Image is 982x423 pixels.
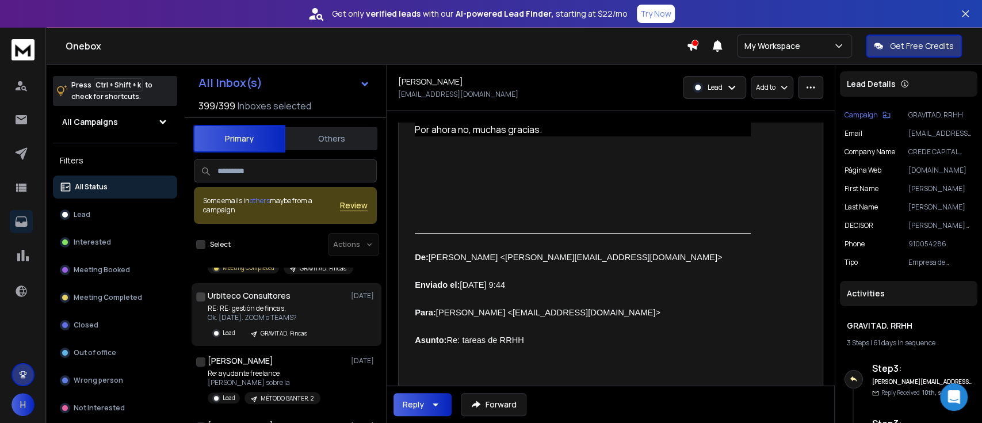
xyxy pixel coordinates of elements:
p: [EMAIL_ADDRESS][DOMAIN_NAME] [908,129,973,138]
p: Out of office [74,348,116,357]
button: Not Interested [53,397,177,420]
p: DECISOR [845,221,873,230]
p: Empresa de RRHH/Consultoría [908,258,973,267]
button: Out of office [53,341,177,364]
p: CREDE CAPITAL GROUP [908,147,973,157]
p: [DOMAIN_NAME] [908,166,973,175]
strong: verified leads [366,8,421,20]
p: GRAVITAD. Fincas [261,329,307,338]
span: 399 / 399 [198,99,235,113]
strong: AI-powered Lead Finder, [456,8,553,20]
p: RE: RE: gestión de fincas, [208,304,314,313]
button: Forward [461,393,526,416]
button: H [12,393,35,416]
p: Email [845,129,862,138]
p: Get Free Credits [890,40,954,52]
p: Interested [74,238,111,247]
p: Meeting Completed [223,264,274,272]
p: Add to [756,83,775,92]
p: Closed [74,321,98,330]
label: Select [210,240,231,249]
h1: [PERSON_NAME] [398,76,463,87]
button: Others [285,126,377,151]
p: All Status [75,182,108,192]
h6: [PERSON_NAME][EMAIL_ADDRESS][DOMAIN_NAME] [872,378,973,386]
p: 910054286 [908,239,973,249]
button: Meeting Booked [53,258,177,281]
p: GRAVITAD. Fincas [300,264,346,273]
h1: GRAVITAD. RRHH [847,320,970,331]
p: Lead [708,83,723,92]
p: [DATE] [351,356,377,365]
p: Last Name [845,203,878,212]
p: [PERSON_NAME] (Gerente) [908,221,973,230]
button: Closed [53,314,177,337]
div: | [847,338,970,348]
span: [PERSON_NAME] <[PERSON_NAME][EMAIL_ADDRESS][DOMAIN_NAME]> [DATE] 9:44 [PERSON_NAME] <[EMAIL_ADDRE... [415,253,722,345]
p: Meeting Booked [74,265,130,275]
button: Get Free Credits [866,35,962,58]
p: Tipo [845,258,858,267]
p: Ok. [DATE]. ZOOM o TEAMS? [208,313,314,322]
h1: Urbiteco Consultores [208,290,291,302]
b: Asunto: [415,336,446,345]
p: Lead [74,210,90,219]
button: Reply [393,393,452,416]
p: First Name [845,184,878,193]
b: Para: [415,308,436,317]
p: GRAVITAD. RRHH [908,110,973,120]
div: Some emails in maybe from a campaign [203,196,340,215]
button: Review [340,200,368,211]
span: 61 days in sequence [873,338,935,348]
p: Meeting Completed [74,293,142,302]
button: Primary [193,125,285,153]
button: All Campaigns [53,110,177,134]
button: All Inbox(s) [189,71,379,94]
span: Ctrl + Shift + k [94,78,143,92]
p: [EMAIL_ADDRESS][DOMAIN_NAME] [398,90,518,99]
div: Open Intercom Messenger [940,383,968,411]
p: Re: ayudante freelance [208,369,320,378]
h1: All Campaigns [62,116,118,128]
span: others [250,196,270,205]
p: Press to check for shortcuts. [71,79,152,102]
button: Interested [53,231,177,254]
p: My Workspace [744,40,805,52]
p: Campaign [845,110,878,120]
p: Reply Received [881,388,950,397]
span: 3 Steps [847,338,869,348]
h1: All Inbox(s) [198,77,262,89]
p: Lead Details [847,78,896,90]
p: [PERSON_NAME] [908,203,973,212]
h3: Inboxes selected [238,99,311,113]
div: Reply [403,399,424,410]
h3: Filters [53,153,177,169]
h1: [PERSON_NAME] [208,355,273,367]
p: Get only with our starting at $22/mo [332,8,628,20]
button: All Status [53,176,177,199]
img: logo [12,39,35,60]
button: Campaign [845,110,891,120]
span: De: [415,253,429,262]
p: [PERSON_NAME] [908,184,973,193]
p: Try Now [640,8,671,20]
p: Lead [223,329,235,337]
h1: Onebox [66,39,686,53]
span: 10th, sept [922,388,950,397]
p: Phone [845,239,865,249]
div: Activities [840,281,977,306]
span: Por ahora no, muchas gracias. [415,123,542,136]
p: MÉTODO BANTER. 2 [261,394,314,403]
button: Lead [53,203,177,226]
b: Enviado el: [415,280,460,289]
p: [DATE] [351,291,377,300]
button: Try Now [637,5,675,23]
p: Wrong person [74,376,123,385]
button: Wrong person [53,369,177,392]
p: Not Interested [74,403,125,413]
button: Meeting Completed [53,286,177,309]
